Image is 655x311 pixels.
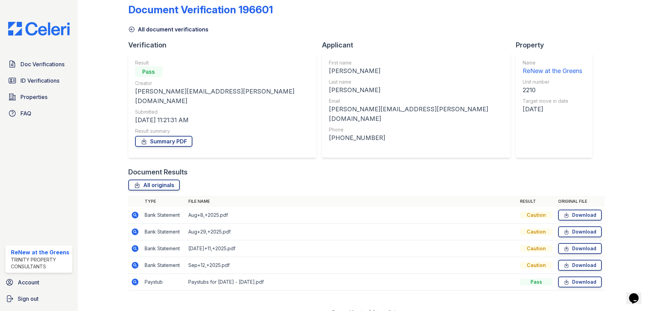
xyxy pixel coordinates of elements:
a: FAQ [5,107,72,120]
a: Download [558,226,602,237]
div: Submitted [135,109,310,115]
td: Paystubs for [DATE] - [DATE].pdf [186,274,517,291]
th: File name [186,196,517,207]
td: Bank Statement [142,257,186,274]
div: Unit number [523,79,582,85]
div: Pass [135,66,162,77]
div: Caution [520,228,553,235]
div: [PERSON_NAME][EMAIL_ADDRESS][PERSON_NAME][DOMAIN_NAME] [135,87,310,106]
td: Bank Statement [142,224,186,240]
a: Sign out [3,292,75,306]
div: First name [329,59,504,66]
a: ID Verifications [5,74,72,87]
a: Account [3,275,75,289]
td: Aug+8,+2025.pdf [186,207,517,224]
span: Account [18,278,39,286]
a: Download [558,260,602,271]
div: [DATE] 11:21:31 AM [135,115,310,125]
div: Target move in date [523,98,582,104]
div: Creator [135,80,310,87]
div: Property [516,40,598,50]
div: Document Verification 196601 [128,3,273,16]
div: [DATE] [523,104,582,114]
div: Document Results [128,167,188,177]
div: Last name [329,79,504,85]
span: Doc Verifications [20,60,64,68]
div: Caution [520,245,553,252]
span: Sign out [18,295,39,303]
a: Name ReNew at the Greens [523,59,582,76]
div: ReNew at the Greens [523,66,582,76]
div: Result summary [135,128,310,135]
div: [PERSON_NAME] [329,66,504,76]
div: Applicant [322,40,516,50]
a: Download [558,277,602,287]
span: ID Verifications [20,76,59,85]
td: Bank Statement [142,207,186,224]
a: Download [558,243,602,254]
div: [PHONE_NUMBER] [329,133,504,143]
th: Type [142,196,186,207]
a: Doc Verifications [5,57,72,71]
td: [DATE]+11,+2025.pdf [186,240,517,257]
iframe: chat widget [626,284,648,304]
div: Result [135,59,310,66]
div: Email [329,98,504,104]
div: Name [523,59,582,66]
div: Phone [329,126,504,133]
div: Pass [520,279,553,285]
img: CE_Logo_Blue-a8612792a0a2168367f1c8372b55b34899dd931a85d93a1a3d3e32e68fde9ad4.png [3,22,75,36]
td: Sep+12,+2025.pdf [186,257,517,274]
div: [PERSON_NAME][EMAIL_ADDRESS][PERSON_NAME][DOMAIN_NAME] [329,104,504,124]
div: Caution [520,212,553,218]
td: Bank Statement [142,240,186,257]
th: Result [517,196,555,207]
div: 2210 [523,85,582,95]
th: Original file [555,196,605,207]
a: Properties [5,90,72,104]
td: Aug+29,+2025.pdf [186,224,517,240]
a: Summary PDF [135,136,192,147]
a: All document verifications [128,25,208,33]
div: Caution [520,262,553,269]
span: Properties [20,93,47,101]
div: ReNew at the Greens [11,248,70,256]
a: Download [558,210,602,221]
div: Verification [128,40,322,50]
span: FAQ [20,109,31,117]
div: [PERSON_NAME] [329,85,504,95]
a: All originals [128,180,180,190]
div: Trinity Property Consultants [11,256,70,270]
td: Paystub [142,274,186,291]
